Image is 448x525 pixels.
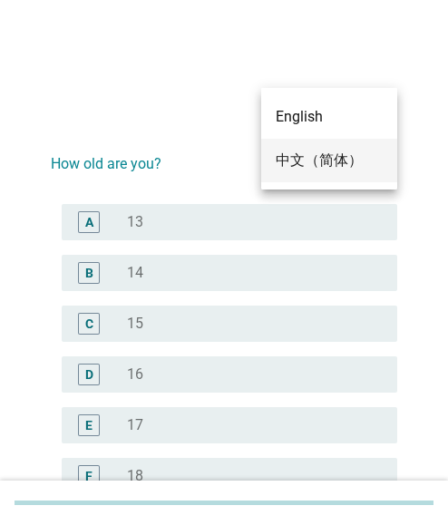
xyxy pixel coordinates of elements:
label: 13 [127,213,143,231]
div: C [85,314,93,333]
div: B [85,263,93,282]
label: 15 [127,315,143,333]
div: D [85,365,93,384]
label: 16 [127,365,143,384]
div: English [276,106,383,128]
h2: How old are you? [51,135,397,175]
label: 18 [127,467,143,485]
div: E [85,415,93,434]
div: 中文（简体） [276,150,383,171]
label: 17 [127,416,143,434]
div: A [85,212,93,231]
div: F [85,466,93,485]
label: 14 [127,264,143,282]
